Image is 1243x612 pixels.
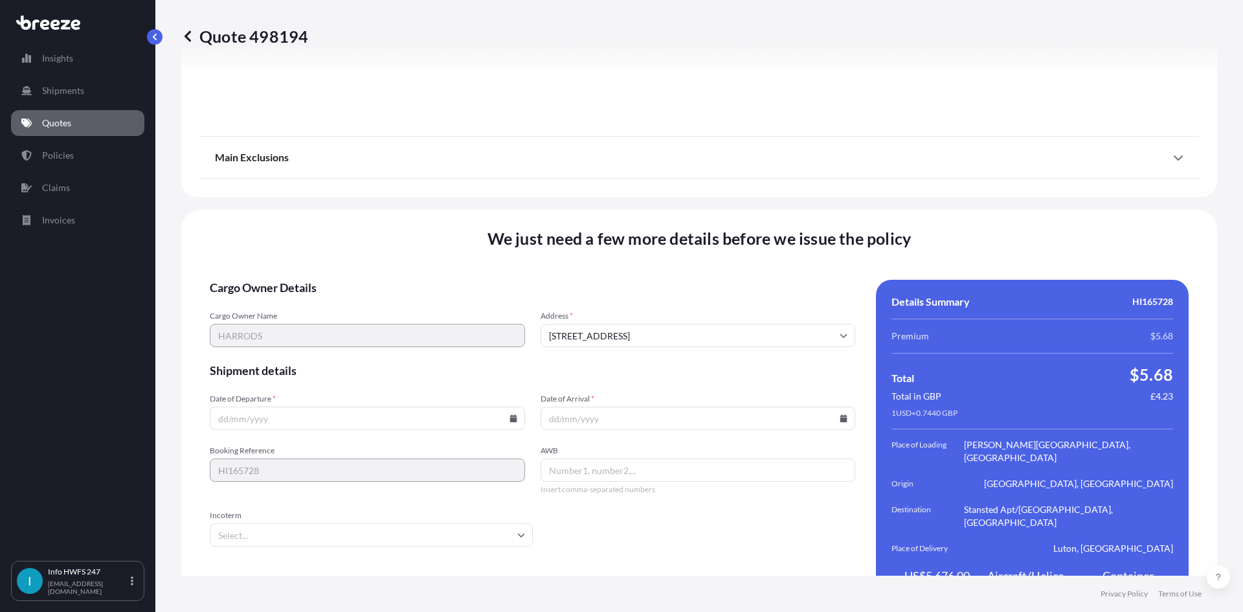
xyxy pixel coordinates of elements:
span: Address [541,311,856,321]
p: Policies [42,149,74,162]
span: I [28,574,32,587]
span: Date of Arrival [541,394,856,404]
span: Date of Departure [210,394,525,404]
span: Stansted Apt/[GEOGRAPHIC_DATA], [GEOGRAPHIC_DATA] [964,503,1173,529]
span: Cargo Owner Name [210,311,525,321]
span: Place of Loading [891,438,964,464]
span: Insert comma-separated numbers [541,484,856,495]
span: [GEOGRAPHIC_DATA], [GEOGRAPHIC_DATA] [984,477,1173,490]
p: Claims [42,181,70,194]
div: Main Exclusions [215,142,1183,173]
a: Shipments [11,78,144,104]
span: 1 USD = 0.7440 GBP [891,408,957,418]
input: Cargo owner address [541,324,856,347]
span: $5.68 [1150,330,1173,343]
span: Shipment details [210,363,855,378]
input: Your internal reference [210,459,525,482]
p: [EMAIL_ADDRESS][DOMAIN_NAME] [48,580,128,595]
span: US$5,676.00 [904,568,970,584]
p: Insights [42,52,73,65]
a: Policies [11,142,144,168]
input: Select... [210,523,533,547]
span: We just need a few more details before we issue the policy [487,228,912,249]
a: Quotes [11,110,144,136]
span: Place of Delivery [891,542,964,555]
a: Privacy Policy [1101,589,1148,599]
span: Details Summary [891,295,970,308]
span: Booking Reference [210,446,525,456]
span: HI165728 [1132,295,1173,308]
span: $5.68 [1130,364,1173,385]
span: AWB [541,446,856,456]
input: dd/mm/yyyy [541,407,856,430]
span: Total [891,372,914,385]
a: Insights [11,45,144,71]
a: Terms of Use [1158,589,1202,599]
p: Invoices [42,214,75,227]
span: Incoterm [210,510,533,521]
a: Invoices [11,207,144,233]
span: Origin [891,477,964,490]
span: Cargo Owner Details [210,280,855,295]
p: Shipments [42,84,84,97]
p: Quotes [42,117,71,130]
span: Destination [891,503,964,529]
input: dd/mm/yyyy [210,407,525,430]
span: Main Exclusions [215,151,289,164]
span: Premium [891,330,929,343]
input: Number1, number2,... [541,459,856,482]
span: Container [1103,568,1154,584]
p: Quote 498194 [181,26,308,47]
span: £4.23 [1150,390,1173,403]
span: Aircraft/Helicopters: Parts and Accessories, but excluding Aircraft Engines [987,568,1078,584]
p: Info HWFS 247 [48,567,128,577]
span: [PERSON_NAME][GEOGRAPHIC_DATA], [GEOGRAPHIC_DATA] [964,438,1173,464]
span: Luton, [GEOGRAPHIC_DATA] [1053,542,1173,555]
span: Total in GBP [891,390,941,403]
a: Claims [11,175,144,201]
